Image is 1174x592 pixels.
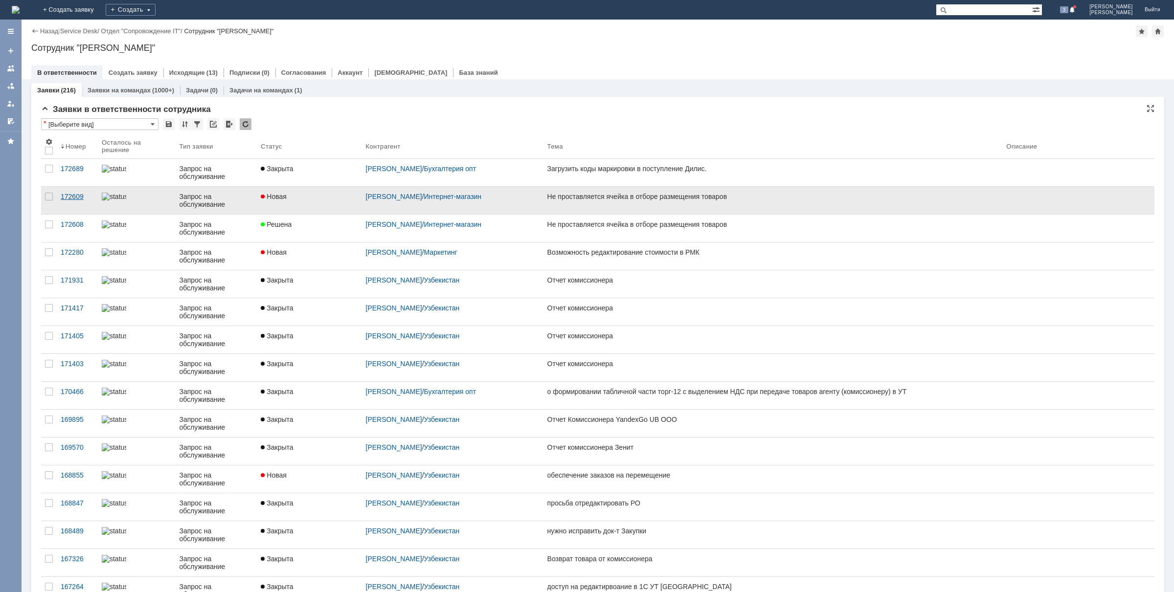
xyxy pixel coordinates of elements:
[184,27,273,35] div: Сотрудник "[PERSON_NAME]"
[57,242,98,270] a: 172280
[424,165,476,173] a: Бухгалтерия опт
[175,354,257,381] a: Запрос на обслуживание
[179,276,253,292] div: Запрос на обслуживание
[257,438,361,465] a: Закрыта
[179,416,253,431] div: Запрос на обслуживание
[98,549,176,576] a: statusbar-60 (1).png
[206,69,218,76] div: (13)
[98,242,176,270] a: statusbar-0 (1).png
[1147,105,1154,112] div: На всю страницу
[179,193,253,208] div: Запрос на обслуживание
[207,118,219,130] div: Скопировать ссылку на список
[102,276,126,284] img: statusbar-100 (1).png
[98,465,176,493] a: statusbar-0 (1).png
[257,298,361,326] a: Закрыта
[37,87,59,94] a: Заявки
[543,298,1003,326] a: Отчет комиссионера
[175,438,257,465] a: Запрос на обслуживание
[257,270,361,298] a: Закрыта
[257,493,361,521] a: Закрыта
[98,521,176,548] a: statusbar-100 (1).png
[102,332,126,340] img: statusbar-100 (1).png
[240,118,251,130] div: Обновлять список
[543,382,1003,409] a: о формировании табличной части торг-12 с выделением НДС при передаче товаров агенту (комиссионеру...
[210,87,218,94] div: (0)
[175,159,257,186] a: Запрос на обслуживание
[362,134,543,159] th: Контрагент
[98,159,176,186] a: statusbar-100 (1).png
[543,438,1003,465] a: Отчет комиссионера Зенит
[261,332,293,340] span: Закрыта
[424,527,460,535] a: Узбекистан
[175,298,257,326] a: Запрос на обслуживание
[424,248,457,256] a: Маркетинг
[366,276,422,284] a: [PERSON_NAME]
[547,471,999,479] div: обеспечение заказов на перемещение
[261,555,293,563] span: Закрыта
[57,354,98,381] a: 171403
[31,43,1164,53] div: Сотрудник "[PERSON_NAME]"
[179,165,253,180] div: Запрос на обслуживание
[57,382,98,409] a: 170466
[547,416,999,423] div: Отчет Комиссионера YandexGo UB ООО
[152,87,174,94] div: (1000+)
[424,555,460,563] a: Узбекистан
[1032,4,1042,14] span: Расширенный поиск
[547,555,999,563] div: Возврат товара от комиссионера
[366,583,540,591] div: /
[366,499,540,507] div: /
[102,388,126,395] img: statusbar-0 (1).png
[547,220,999,228] div: Не проставляется ячейка в отборе размещения товаров
[57,270,98,298] a: 171931
[58,27,60,34] div: |
[61,220,94,228] div: 172608
[175,382,257,409] a: Запрос на обслуживание
[102,555,126,563] img: statusbar-60 (1).png
[179,118,191,130] div: Сортировка...
[98,187,176,214] a: statusbar-100 (1).png
[257,187,361,214] a: Новая
[175,493,257,521] a: Запрос на обслуживание
[175,326,257,353] a: Запрос на обслуживание
[1136,25,1148,37] div: Добавить в избранное
[98,438,176,465] a: statusbar-100 (1).png
[179,304,253,320] div: Запрос на обслуживание
[179,220,253,236] div: Запрос на обслуживание
[543,187,1003,214] a: Не проставляется ячейка в отборе размещения товаров
[1060,6,1069,13] span: 3
[547,499,999,507] div: просьба отредактировать РО
[261,193,287,200] span: Новая
[102,499,126,507] img: statusbar-60 (1).png
[366,143,401,150] div: Контрагент
[61,332,94,340] div: 171405
[102,220,126,228] img: statusbar-100 (1).png
[191,118,203,130] div: Фильтрация...
[98,493,176,521] a: statusbar-60 (1).png
[424,499,460,507] a: Узбекистан
[57,187,98,214] a: 172609
[229,87,293,94] a: Задачи на командах
[57,410,98,437] a: 169895
[106,4,156,16] div: Создать
[1089,4,1133,10] span: [PERSON_NAME]
[57,159,98,186] a: 172689
[102,193,126,200] img: statusbar-100 (1).png
[102,471,126,479] img: statusbar-0 (1).png
[543,521,1003,548] a: нужно исправить док-т Закупки
[3,78,19,94] a: Заявки в моей ответственности
[424,332,460,340] a: Узбекистан
[102,248,126,256] img: statusbar-0 (1).png
[179,332,253,348] div: Запрос на обслуживание
[175,215,257,242] a: Запрос на обслуживание
[547,304,999,312] div: Отчет комиссионера
[543,549,1003,576] a: Возврат товара от комиссионера
[366,471,540,479] div: /
[61,388,94,395] div: 170466
[179,499,253,515] div: Запрос на обслуживание
[543,465,1003,493] a: обеспечение заказов на перемещение
[41,105,211,114] span: Заявки в ответственности сотрудника
[366,220,540,228] div: /
[547,443,999,451] div: Отчет комиссионера Зенит
[366,304,540,312] div: /
[257,382,361,409] a: Закрыта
